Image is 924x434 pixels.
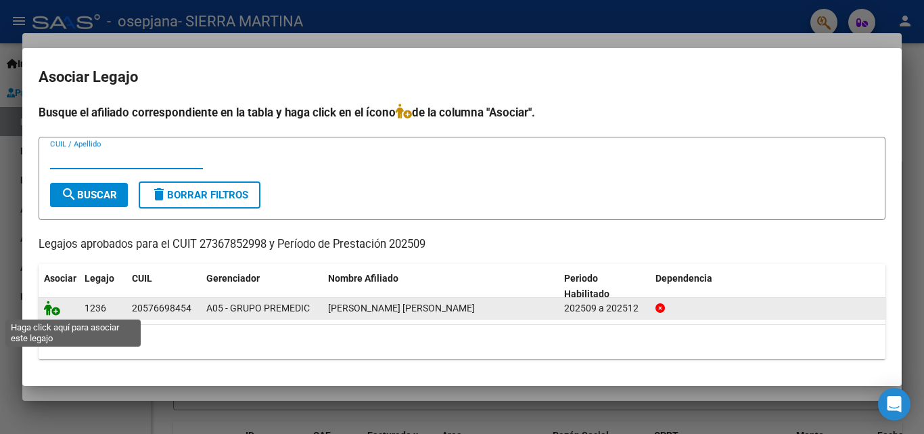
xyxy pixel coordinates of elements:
datatable-header-cell: Asociar [39,264,79,309]
span: Buscar [61,189,117,201]
button: Buscar [50,183,128,207]
span: Borrar Filtros [151,189,248,201]
mat-icon: delete [151,186,167,202]
div: 20576698454 [132,301,191,316]
button: Borrar Filtros [139,181,260,209]
span: Periodo Habilitado [564,273,609,299]
span: Nombre Afiliado [328,273,398,284]
datatable-header-cell: Gerenciador [201,264,323,309]
h2: Asociar Legajo [39,64,885,90]
span: A05 - GRUPO PREMEDIC [206,303,310,313]
span: Gerenciador [206,273,260,284]
span: Asociar [44,273,76,284]
span: 1236 [85,303,106,313]
datatable-header-cell: Periodo Habilitado [559,264,650,309]
span: GOMEZ THIAGO SEBASTIAN GABRIEL [328,303,475,313]
span: Dependencia [655,273,712,284]
div: Open Intercom Messenger [878,388,910,420]
div: 202509 a 202512 [564,301,645,316]
span: CUIL [132,273,152,284]
div: 1 registros [39,325,885,359]
h4: Busque el afiliado correspondiente en la tabla y haga click en el ícono de la columna "Asociar". [39,104,885,121]
p: Legajos aprobados para el CUIT 27367852998 y Período de Prestación 202509 [39,236,885,253]
datatable-header-cell: Legajo [79,264,126,309]
span: Legajo [85,273,114,284]
datatable-header-cell: CUIL [126,264,201,309]
datatable-header-cell: Nombre Afiliado [323,264,559,309]
mat-icon: search [61,186,77,202]
datatable-header-cell: Dependencia [650,264,886,309]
